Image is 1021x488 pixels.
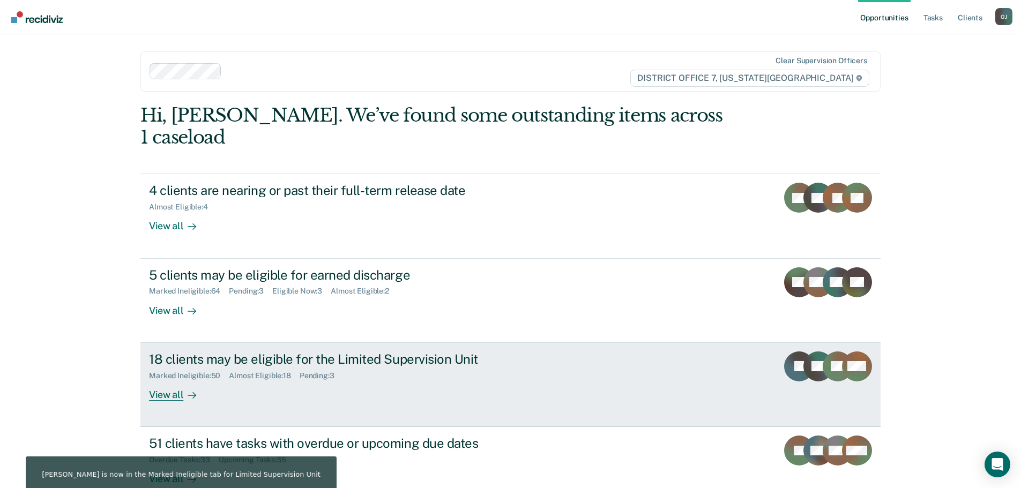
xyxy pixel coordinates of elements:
[149,371,229,380] div: Marked Ineligible : 50
[300,371,343,380] div: Pending : 3
[995,8,1012,25] button: Profile dropdown button
[776,56,867,65] div: Clear supervision officers
[229,287,272,296] div: Pending : 3
[149,455,219,464] div: Overdue Tasks : 33
[140,259,881,343] a: 5 clients may be eligible for earned dischargeMarked Ineligible:64Pending:3Eligible Now:3Almost E...
[149,436,525,451] div: 51 clients have tasks with overdue or upcoming due dates
[219,455,295,464] div: Upcoming Tasks : 35
[149,351,525,367] div: 18 clients may be eligible for the Limited Supervision Unit
[149,183,525,198] div: 4 clients are nearing or past their full-term release date
[331,287,398,296] div: Almost Eligible : 2
[149,464,209,485] div: View all
[630,70,869,87] span: DISTRICT OFFICE 7, [US_STATE][GEOGRAPHIC_DATA]
[140,174,881,258] a: 4 clients are nearing or past their full-term release dateAlmost Eligible:4View all
[11,11,63,23] img: Recidiviz
[140,104,733,148] div: Hi, [PERSON_NAME]. We’ve found some outstanding items across 1 caseload
[229,371,300,380] div: Almost Eligible : 18
[985,452,1010,477] div: Open Intercom Messenger
[995,8,1012,25] div: O J
[140,343,881,427] a: 18 clients may be eligible for the Limited Supervision UnitMarked Ineligible:50Almost Eligible:18...
[149,267,525,283] div: 5 clients may be eligible for earned discharge
[149,212,209,232] div: View all
[149,380,209,401] div: View all
[149,202,217,212] div: Almost Eligible : 4
[272,287,331,296] div: Eligible Now : 3
[149,296,209,317] div: View all
[149,287,229,296] div: Marked Ineligible : 64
